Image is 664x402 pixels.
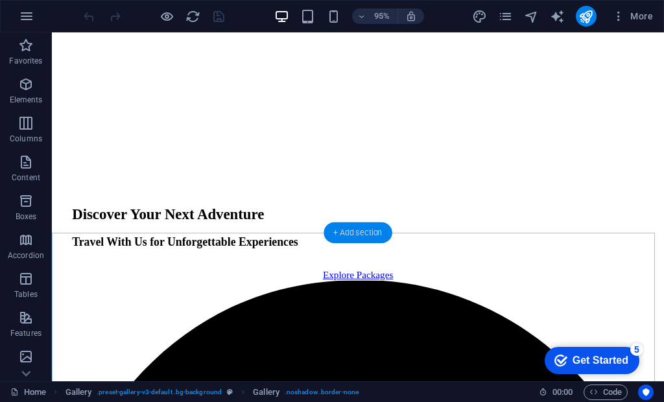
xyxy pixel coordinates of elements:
[472,8,488,24] button: design
[607,6,658,27] button: More
[584,384,628,400] button: Code
[12,172,40,183] p: Content
[185,9,200,24] i: Reload page
[10,134,42,144] p: Columns
[9,56,42,66] p: Favorites
[10,328,41,338] p: Features
[524,9,539,24] i: Navigator
[16,211,37,222] p: Boxes
[253,384,279,400] span: Click to select. Double-click to edit
[372,8,392,24] h6: 95%
[8,250,44,261] p: Accordion
[552,384,573,400] span: 00 00
[562,387,563,397] span: :
[185,8,200,24] button: reload
[65,384,92,400] span: Click to select. Double-click to edit
[285,384,359,400] span: . noshadow .border-none
[498,8,514,24] button: pages
[638,384,654,400] button: Usercentrics
[352,8,398,24] button: 95%
[550,8,565,24] button: text_generator
[589,384,622,400] span: Code
[97,384,222,400] span: . preset-gallery-v3-default .bg-background
[612,10,653,23] span: More
[35,14,91,26] div: Get Started
[10,95,43,105] p: Elements
[14,289,38,300] p: Tables
[324,222,392,243] div: + Add section
[576,6,597,27] button: publish
[65,384,359,400] nav: breadcrumb
[93,3,106,16] div: 5
[10,384,46,400] a: Click to cancel selection. Double-click to open Pages
[7,6,102,34] div: Get Started 5 items remaining, 0% complete
[524,8,539,24] button: navigator
[539,384,573,400] h6: Session time
[227,388,233,396] i: This element is a customizable preset
[550,9,565,24] i: AI Writer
